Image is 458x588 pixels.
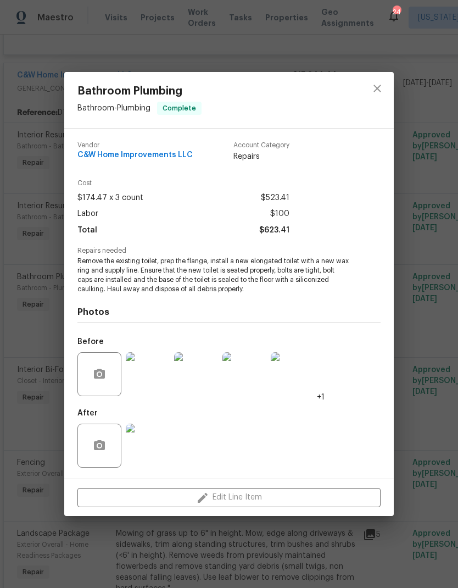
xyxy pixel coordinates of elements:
[77,151,193,159] span: C&W Home Improvements LLC
[77,307,381,318] h4: Photos
[317,392,325,403] span: +1
[259,223,289,238] span: $623.41
[233,142,289,149] span: Account Category
[77,104,150,112] span: Bathroom - Plumbing
[77,180,289,187] span: Cost
[77,85,202,97] span: Bathroom Plumbing
[77,223,97,238] span: Total
[233,151,289,162] span: Repairs
[393,7,400,18] div: 24
[77,247,381,254] span: Repairs needed
[77,338,104,346] h5: Before
[77,142,193,149] span: Vendor
[261,190,289,206] span: $523.41
[158,103,200,114] span: Complete
[77,206,98,222] span: Labor
[77,190,143,206] span: $174.47 x 3 count
[364,75,390,102] button: close
[77,257,350,293] span: Remove the existing toilet, prep the flange, install a new elongated toilet with a new wax ring a...
[270,206,289,222] span: $100
[77,409,98,417] h5: After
